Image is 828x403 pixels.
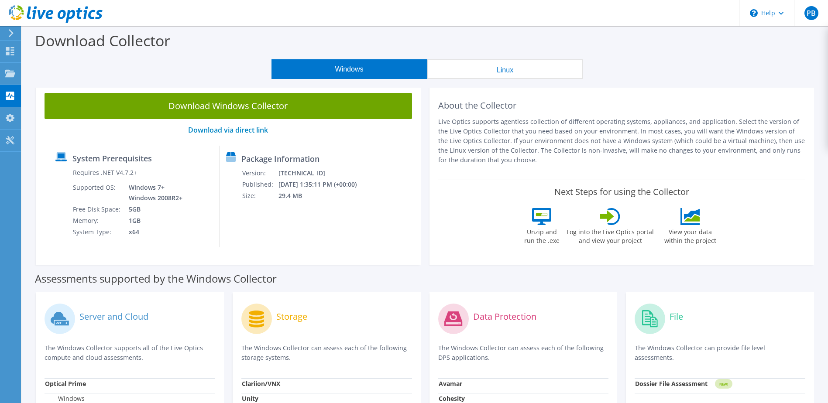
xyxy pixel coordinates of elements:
[635,379,708,388] strong: Dossier File Assessment
[72,154,152,163] label: System Prerequisites
[45,343,215,362] p: The Windows Collector supports all of the Live Optics compute and cloud assessments.
[188,125,268,135] a: Download via direct link
[438,117,806,165] p: Live Optics supports agentless collection of different operating systems, appliances, and applica...
[750,9,758,17] svg: \n
[72,226,122,238] td: System Type:
[439,379,462,388] strong: Avamar
[278,167,368,179] td: [TECHNICAL_ID]
[45,379,86,388] strong: Optical Prime
[122,226,184,238] td: x64
[438,343,609,362] p: The Windows Collector can assess each of the following DPS applications.
[72,215,122,226] td: Memory:
[242,179,278,190] td: Published:
[73,168,137,177] label: Requires .NET V4.7.2+
[554,187,689,197] label: Next Steps for using the Collector
[72,204,122,215] td: Free Disk Space:
[122,182,184,204] td: Windows 7+ Windows 2008R2+
[45,93,412,119] a: Download Windows Collector
[35,31,170,51] label: Download Collector
[241,154,320,163] label: Package Information
[122,204,184,215] td: 5GB
[276,312,307,321] label: Storage
[566,225,654,245] label: Log into the Live Optics portal and view your project
[438,100,806,111] h2: About the Collector
[242,394,258,403] strong: Unity
[79,312,148,321] label: Server and Cloud
[45,394,85,403] label: Windows
[35,274,277,283] label: Assessments supported by the Windows Collector
[278,179,368,190] td: [DATE] 1:35:11 PM (+00:00)
[241,343,412,362] p: The Windows Collector can assess each of the following storage systems.
[804,6,818,20] span: PB
[242,167,278,179] td: Version:
[635,343,805,362] p: The Windows Collector can provide file level assessments.
[242,379,280,388] strong: Clariion/VNX
[278,190,368,201] td: 29.4 MB
[659,225,721,245] label: View your data within the project
[522,225,562,245] label: Unzip and run the .exe
[670,312,683,321] label: File
[427,59,583,79] button: Linux
[242,190,278,201] td: Size:
[439,394,465,403] strong: Cohesity
[72,182,122,204] td: Supported OS:
[473,312,536,321] label: Data Protection
[719,382,728,386] tspan: NEW!
[122,215,184,226] td: 1GB
[271,59,427,79] button: Windows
